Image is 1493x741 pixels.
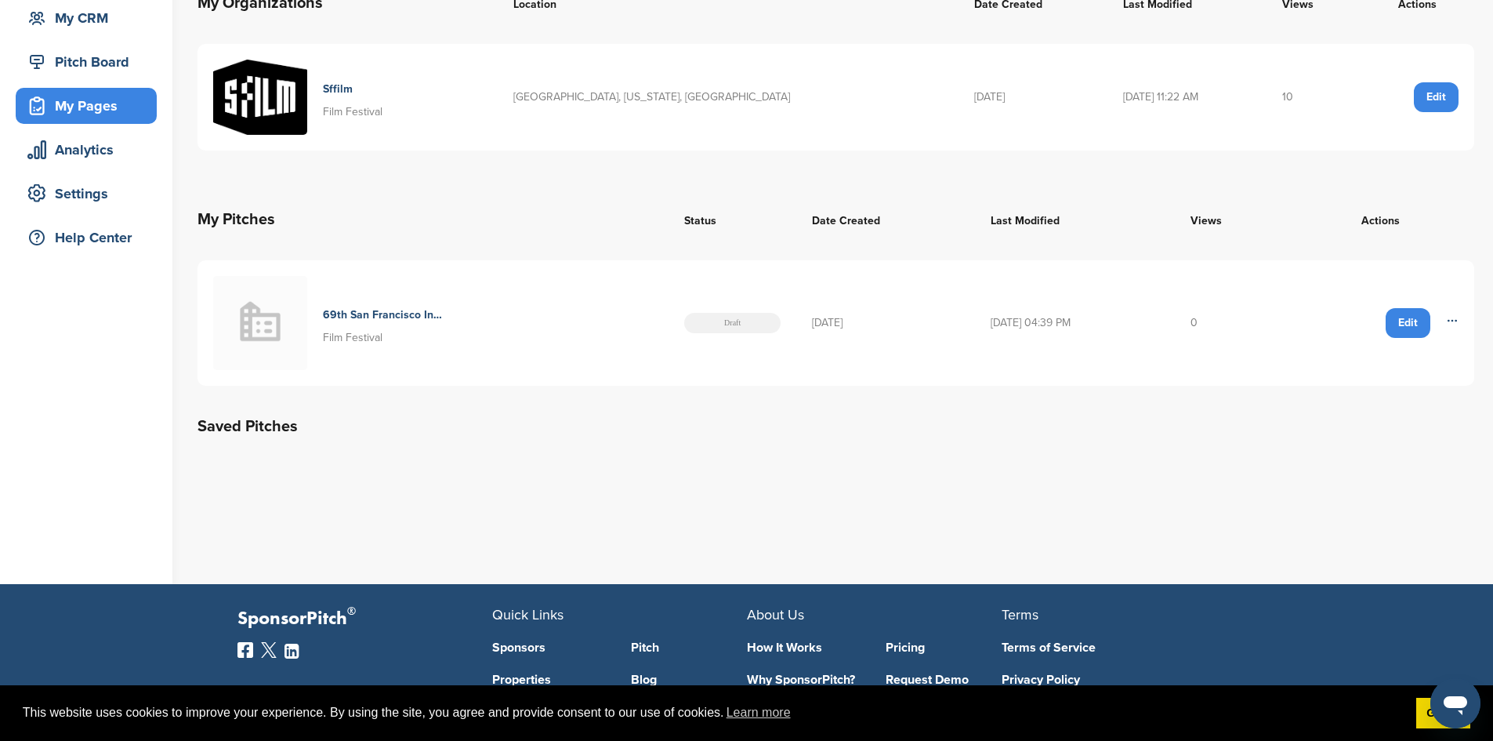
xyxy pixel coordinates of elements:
div: Analytics [24,136,157,164]
a: Terms of Service [1002,641,1233,654]
span: This website uses cookies to improve your experience. By using the site, you agree and provide co... [23,701,1404,725]
a: Properties [492,674,608,686]
a: learn more about cookies [724,701,793,725]
span: Draft [684,313,781,333]
span: About Us [747,606,804,623]
span: Film Festival [323,331,382,344]
th: Date Created [796,191,975,248]
td: [DATE] [958,44,1107,151]
td: [DATE] [796,260,975,386]
td: 0 [1175,260,1288,386]
div: Pitch Board [24,48,157,76]
img: Buildingmissing [213,276,307,370]
a: Edit [1386,308,1430,338]
h4: 69th San Francisco International Film Festival [323,307,444,324]
a: Why SponsorPitch? [747,674,863,686]
a: 2025sffilm solidlogo black Sffilm Film Festival [213,60,482,135]
a: Settings [16,176,157,212]
a: Help Center [16,220,157,256]
h2: Saved Pitches [197,414,1474,439]
div: Help Center [24,223,157,252]
p: SponsorPitch [237,608,492,630]
a: How It Works [747,641,863,654]
img: 2025sffilm solidlogo black [213,60,307,135]
div: My CRM [24,4,157,32]
a: Edit [1414,82,1459,112]
a: Buildingmissing 69th San Francisco International Film Festival Film Festival [213,276,653,370]
span: Terms [1002,606,1038,623]
td: [GEOGRAPHIC_DATA], [US_STATE], [GEOGRAPHIC_DATA] [498,44,958,151]
th: My Pitches [197,191,669,248]
iframe: Button to launch messaging window [1430,678,1480,728]
td: [DATE] 11:22 AM [1107,44,1267,151]
span: ® [347,601,356,621]
span: Quick Links [492,606,563,623]
h4: Sffilm [323,81,382,98]
a: Request Demo [886,674,1002,686]
a: Analytics [16,132,157,168]
a: Pitch Board [16,44,157,80]
div: Settings [24,180,157,208]
td: [DATE] 04:39 PM [975,260,1175,386]
a: dismiss cookie message [1416,698,1470,729]
a: Pitch [631,641,747,654]
img: Twitter [261,642,277,658]
th: Status [669,191,796,248]
td: 10 [1267,44,1361,151]
img: Facebook [237,642,253,658]
th: Actions [1287,191,1474,248]
a: Pricing [886,641,1002,654]
a: My Pages [16,88,157,124]
div: My Pages [24,92,157,120]
th: Views [1175,191,1288,248]
a: Blog [631,674,747,686]
th: Last Modified [975,191,1175,248]
span: Film Festival [323,105,382,118]
a: Sponsors [492,641,608,654]
a: Privacy Policy [1002,674,1233,686]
